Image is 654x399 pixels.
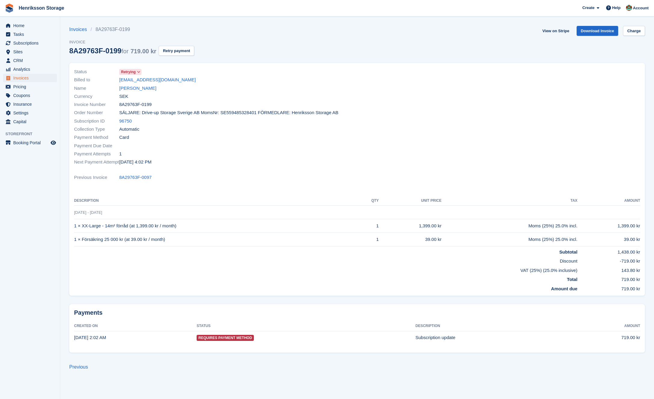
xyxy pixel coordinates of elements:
[159,46,194,56] button: Retry payment
[119,68,142,75] a: Retrying
[633,5,649,11] span: Account
[358,233,379,246] td: 1
[358,196,379,206] th: QTY
[3,21,57,30] a: menu
[119,118,132,125] a: 96750
[577,26,618,36] a: Download Invoice
[197,335,254,341] span: Requires Payment Method
[441,236,577,243] div: Moms (25%) 25.0% incl.
[13,21,49,30] span: Home
[612,5,621,11] span: Help
[578,274,640,283] td: 719.00 kr
[3,30,57,39] a: menu
[416,331,568,344] td: Subscription update
[13,109,49,117] span: Settings
[578,219,640,233] td: 1,399.00 kr
[379,233,441,246] td: 39.00 kr
[69,39,194,45] span: Invoice
[379,196,441,206] th: Unit Price
[13,56,49,65] span: CRM
[578,255,640,265] td: -719.00 kr
[74,118,119,125] span: Subscription ID
[568,331,640,344] td: 719.00 kr
[441,223,577,229] div: Moms (25%) 25.0% incl.
[74,321,197,331] th: Created On
[578,283,640,292] td: 719.00 kr
[3,91,57,100] a: menu
[74,255,578,265] td: Discount
[623,26,645,36] a: Charge
[121,69,136,75] span: Retrying
[119,93,128,100] span: SEK
[358,219,379,233] td: 1
[540,26,571,36] a: View on Stripe
[74,159,119,166] span: Next Payment Attempt
[69,26,91,33] a: Invoices
[578,196,640,206] th: Amount
[3,39,57,47] a: menu
[74,68,119,75] span: Status
[74,109,119,116] span: Order Number
[69,47,156,55] div: 8A29763F-0199
[74,85,119,92] span: Name
[13,39,49,47] span: Subscriptions
[119,76,196,83] a: [EMAIL_ADDRESS][DOMAIN_NAME]
[3,74,57,82] a: menu
[74,142,119,149] span: Payment Due Date
[626,5,632,11] img: Isak Martinelle
[582,5,594,11] span: Create
[119,174,152,181] a: 8A29763F-0097
[69,26,194,33] nav: breadcrumbs
[3,100,57,108] a: menu
[16,3,67,13] a: Henriksson Storage
[13,48,49,56] span: Sites
[119,126,139,133] span: Automatic
[3,83,57,91] a: menu
[578,246,640,255] td: 1,438.00 kr
[559,249,578,254] strong: Subtotal
[3,109,57,117] a: menu
[74,196,358,206] th: Description
[74,174,119,181] span: Previous Invoice
[121,48,128,55] span: for
[74,101,119,108] span: Invoice Number
[119,85,156,92] a: [PERSON_NAME]
[13,30,49,39] span: Tasks
[3,65,57,73] a: menu
[74,151,119,157] span: Payment Attempts
[578,233,640,246] td: 39.00 kr
[13,100,49,108] span: Insurance
[13,65,49,73] span: Analytics
[5,131,60,137] span: Storefront
[74,93,119,100] span: Currency
[13,139,49,147] span: Booking Portal
[119,101,152,108] span: 8A29763F-0199
[568,321,640,331] th: Amount
[119,109,338,116] span: SÄLJARE: Drive-up Storage Sverige AB MomsNr: SE559485328401 FÖRMEDLARE: Henriksson Storage AB
[416,321,568,331] th: Description
[567,277,578,282] strong: Total
[69,364,88,369] a: Previous
[74,265,578,274] td: VAT (25%) (25.0% inclusive)
[3,117,57,126] a: menu
[74,210,102,215] span: [DATE] - [DATE]
[3,48,57,56] a: menu
[74,219,358,233] td: 1 × XX-Large - 14m² förråd (at 1,399.00 kr / month)
[3,139,57,147] a: menu
[13,91,49,100] span: Coupons
[13,117,49,126] span: Capital
[119,159,151,166] time: 2025-08-27 14:02:15 UTC
[50,139,57,146] a: Preview store
[74,134,119,141] span: Payment Method
[13,74,49,82] span: Invoices
[119,151,122,157] span: 1
[197,321,416,331] th: Status
[551,286,578,291] strong: Amount due
[74,309,640,316] h2: Payments
[74,76,119,83] span: Billed to
[74,335,106,340] time: 2025-08-25 00:02:11 UTC
[3,56,57,65] a: menu
[379,219,441,233] td: 1,399.00 kr
[5,4,14,13] img: stora-icon-8386f47178a22dfd0bd8f6a31ec36ba5ce8667c1dd55bd0f319d3a0aa187defe.svg
[578,265,640,274] td: 143.80 kr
